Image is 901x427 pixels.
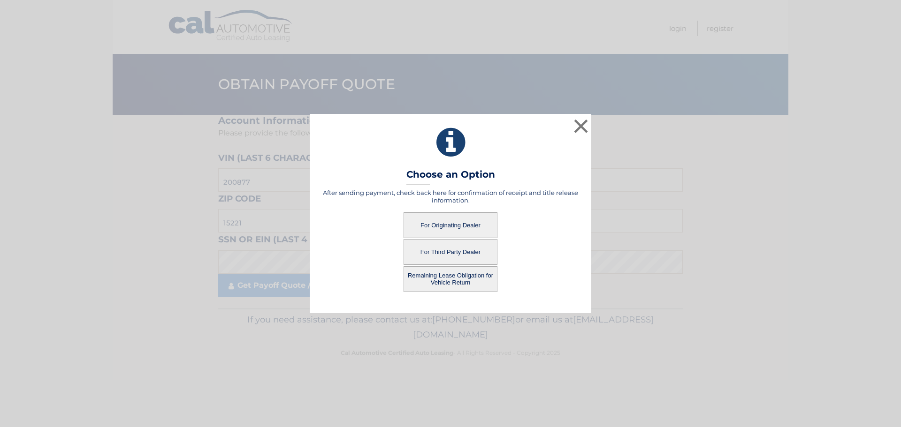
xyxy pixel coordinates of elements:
button: For Third Party Dealer [404,239,497,265]
button: × [572,117,590,135]
button: Remaining Lease Obligation for Vehicle Return [404,266,497,292]
h3: Choose an Option [406,169,495,185]
h5: After sending payment, check back here for confirmation of receipt and title release information. [321,189,580,204]
button: For Originating Dealer [404,212,497,238]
